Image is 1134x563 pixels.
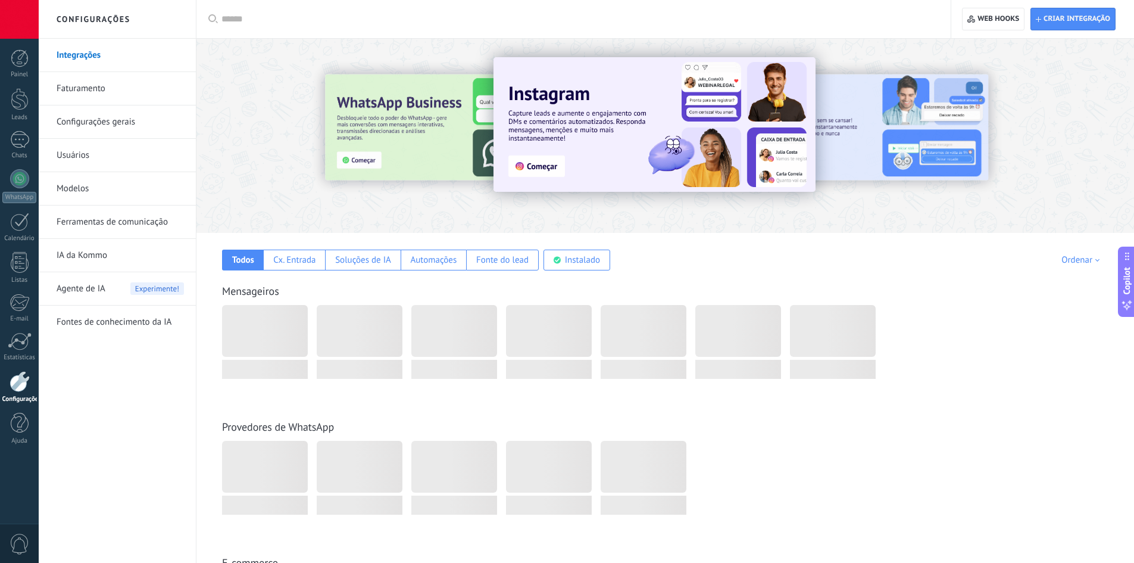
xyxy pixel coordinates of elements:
div: Todos [232,254,254,266]
li: Ferramentas de comunicação [39,206,196,239]
div: Estatísticas [2,354,37,362]
div: Ajuda [2,437,37,445]
a: Provedores de WhatsApp [222,420,334,434]
span: Criar integração [1044,14,1110,24]
div: Listas [2,276,37,284]
a: Mensageiros [222,284,279,298]
a: Modelos [57,172,184,206]
a: Integrações [57,39,184,72]
li: Faturamento [39,72,196,105]
div: Cx. Entrada [273,254,315,266]
a: Agente de IAExperimente! [57,272,184,306]
div: Painel [2,71,37,79]
div: Chats [2,152,37,160]
button: Web hooks [962,8,1024,30]
a: Usuários [57,139,184,172]
div: Fonte do lead [476,254,529,266]
span: Agente de IA [57,272,105,306]
img: Slide 3 [325,74,579,181]
a: Ferramentas de comunicação [57,206,184,239]
li: Configurações gerais [39,105,196,139]
button: Criar integração [1030,8,1116,30]
a: Configurações gerais [57,105,184,139]
div: Soluções de IA [335,254,391,266]
li: Integrações [39,39,196,72]
img: Slide 2 [735,74,988,181]
div: Automações [410,254,457,266]
div: Calendário [2,235,37,242]
div: WhatsApp [2,192,36,203]
li: IA da Kommo [39,239,196,272]
li: Usuários [39,139,196,172]
li: Modelos [39,172,196,206]
img: Slide 1 [493,57,816,192]
div: E-mail [2,315,37,323]
div: Instalado [565,254,600,266]
a: Faturamento [57,72,184,105]
span: Web hooks [977,14,1019,24]
div: Ordenar [1061,254,1104,266]
a: IA da Kommo [57,239,184,272]
div: Configurações [2,396,37,403]
div: Leads [2,114,37,122]
li: Agente de IA [39,272,196,306]
li: Fontes de conhecimento da IA [39,306,196,338]
a: Fontes de conhecimento da IA [57,306,184,339]
span: Experimente! [130,282,184,295]
span: Copilot [1121,267,1133,294]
